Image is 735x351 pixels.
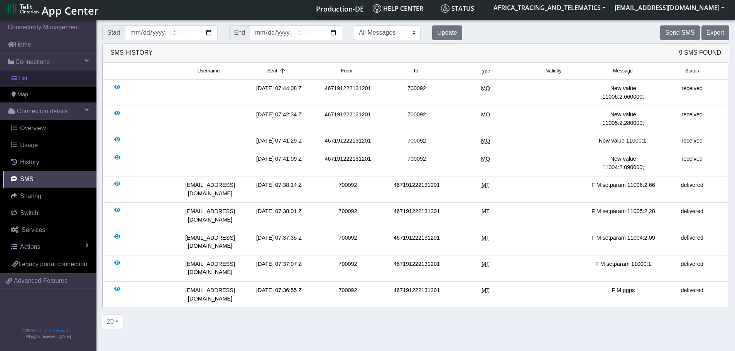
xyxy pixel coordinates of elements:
div: New value 11000:1; [589,137,657,145]
span: Actions [20,244,40,250]
div: SMS History [103,44,729,62]
a: Actions [3,238,96,255]
span: History [20,159,39,165]
div: 700092 [382,111,451,127]
div: 467191222131201 [313,84,382,101]
div: [DATE] 07:36:55 Z [245,286,313,303]
div: F M setparam 11006:2.66 [589,181,657,198]
span: List [19,74,27,83]
div: 467191222131201 [313,111,382,127]
img: knowledge.svg [373,4,381,13]
span: Mobile Originated [481,138,490,144]
div: F M setparam 11000:1 [589,260,657,277]
a: SMS [3,171,96,188]
div: 700092 [313,207,382,224]
button: AFRICA_TRACING_AND_TELEMATICS [489,1,610,15]
button: Send SMS [660,25,700,40]
span: Sharing [20,193,41,199]
div: [DATE] 07:42:34 Z [245,111,313,127]
div: received [658,155,727,171]
div: 467191222131201 [382,234,451,250]
a: Services [3,222,96,238]
span: Sent [267,67,277,75]
div: delivered [658,286,727,303]
span: Start [102,25,125,40]
span: App Center [42,3,99,18]
div: 700092 [313,260,382,277]
span: Status [685,67,699,75]
div: New value 11004:2.090000; [589,155,657,171]
a: Status [438,1,489,16]
span: SMS [20,176,34,182]
a: Your current platform instance [316,1,363,16]
div: [DATE] 07:41:09 Z [245,155,313,171]
a: History [3,154,96,171]
span: Production-DE [316,4,364,13]
div: [DATE] 07:38:14 Z [245,181,313,198]
button: 20 [102,314,123,329]
span: Connection details [17,107,68,116]
div: F M setparam 11004:2.09 [589,234,657,250]
span: Mobile Terminated [482,287,490,293]
div: [DATE] 07:37:07 Z [245,260,313,277]
div: delivered [658,181,727,198]
div: [EMAIL_ADDRESS][DOMAIN_NAME] [176,286,244,303]
div: F M setparam 11005:2.28 [589,207,657,224]
div: New value 11005:2.280000; [589,111,657,127]
button: Export [701,25,729,40]
span: Type [480,67,490,75]
span: Mobile Originated [481,156,490,162]
span: Switch [20,210,38,216]
div: [EMAIL_ADDRESS][DOMAIN_NAME] [176,234,244,250]
button: [EMAIL_ADDRESS][DOMAIN_NAME] [610,1,729,15]
div: [EMAIL_ADDRESS][DOMAIN_NAME] [176,181,244,198]
div: received [658,111,727,127]
span: Usage [20,142,38,148]
a: Help center [370,1,438,16]
div: F M ggps [589,286,657,303]
span: Mobile Originated [481,85,490,91]
span: 9 SMS Found [679,48,721,57]
span: Mobile Originated [481,111,490,118]
div: received [658,137,727,145]
div: 700092 [382,137,451,145]
div: 700092 [313,181,382,198]
div: delivered [658,260,727,277]
span: Help center [373,4,423,13]
span: Username [197,67,220,75]
div: 467191222131201 [313,137,382,145]
img: status.svg [441,4,449,13]
div: 700092 [313,286,382,303]
div: delivered [658,207,727,224]
div: [DATE] 07:38:01 Z [245,207,313,224]
div: 467191222131201 [382,207,451,224]
span: Mobile Terminated [482,235,490,241]
span: Message [613,67,633,75]
div: [DATE] 07:37:35 Z [245,234,313,250]
div: New value 11006:2.660000; [589,84,657,101]
div: 700092 [382,155,451,171]
span: Status [441,4,474,13]
span: From [341,67,352,75]
div: [EMAIL_ADDRESS][DOMAIN_NAME] [176,207,244,224]
a: Overview [3,120,96,137]
div: 467191222131201 [382,181,451,198]
div: [EMAIL_ADDRESS][DOMAIN_NAME] [176,260,244,277]
div: 467191222131201 [382,286,451,303]
button: Update [432,25,462,40]
div: [DATE] 07:44:08 Z [245,84,313,101]
div: received [658,84,727,101]
a: Sharing [3,188,96,205]
span: Connections [15,57,50,67]
span: Mobile Terminated [482,208,490,214]
div: 700092 [313,234,382,250]
a: App Center [6,0,98,17]
span: Mobile Terminated [482,182,490,188]
span: Map [17,91,28,99]
span: Legacy portal connection [19,261,87,267]
div: 467191222131201 [313,155,382,171]
span: End [229,25,250,40]
span: Services [22,227,45,233]
div: 700092 [382,84,451,101]
span: Validity [546,67,562,75]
